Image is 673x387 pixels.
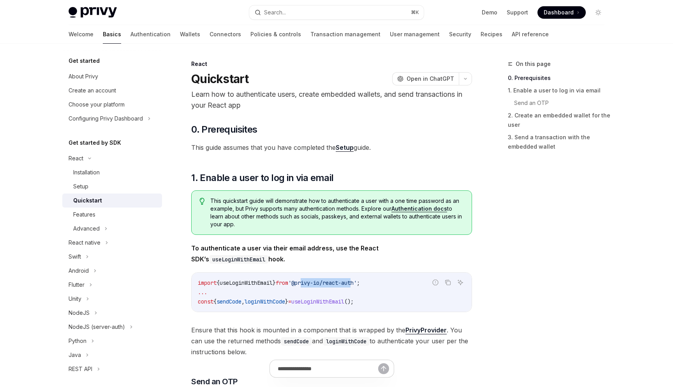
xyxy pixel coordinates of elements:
div: React [69,154,83,163]
span: from [276,279,288,286]
svg: Tip [199,198,205,205]
a: Demo [482,9,497,16]
a: Authentication docs [391,205,447,212]
button: Copy the contents from the code block [443,277,453,288]
div: Android [69,266,89,275]
a: Features [62,208,162,222]
a: Transaction management [310,25,381,44]
div: REST API [69,364,92,374]
span: This guide assumes that you have completed the guide. [191,142,472,153]
button: Ask AI [455,277,465,288]
span: { [213,298,217,305]
a: Wallets [180,25,200,44]
span: Ensure that this hook is mounted in a component that is wrapped by the . You can use the returned... [191,325,472,357]
code: loginWithCode [323,337,370,346]
span: sendCode [217,298,241,305]
div: Advanced [73,224,100,233]
button: Search...⌘K [249,5,424,20]
button: Report incorrect code [430,277,440,288]
div: Configuring Privy Dashboard [69,114,143,123]
span: const [198,298,213,305]
span: (); [344,298,354,305]
div: Java [69,350,81,360]
span: Open in ChatGPT [407,75,454,83]
a: 0. Prerequisites [508,72,611,84]
span: ... [198,289,207,296]
div: Quickstart [73,196,102,205]
span: 0. Prerequisites [191,123,257,136]
a: Quickstart [62,193,162,208]
a: Authentication [130,25,171,44]
a: API reference [512,25,549,44]
a: Installation [62,165,162,179]
div: Unity [69,294,81,304]
code: sendCode [281,337,312,346]
span: , [241,298,245,305]
a: 2. Create an embedded wallet for the user [508,109,611,131]
a: PrivyProvider [405,326,447,334]
a: Welcome [69,25,93,44]
span: ⌘ K [411,9,419,16]
div: Installation [73,168,100,177]
div: Swift [69,252,81,261]
div: Python [69,336,86,346]
a: User management [390,25,440,44]
button: Open in ChatGPT [392,72,459,85]
a: Recipes [481,25,502,44]
span: This quickstart guide will demonstrate how to authenticate a user with a one time password as an ... [210,197,464,228]
span: { [217,279,220,286]
span: ; [357,279,360,286]
div: NodeJS [69,308,90,318]
button: Toggle dark mode [592,6,604,19]
a: Dashboard [537,6,586,19]
span: 1. Enable a user to log in via email [191,172,333,184]
h1: Quickstart [191,72,249,86]
span: useLoginWithEmail [291,298,344,305]
div: Features [73,210,95,219]
span: '@privy-io/react-auth' [288,279,357,286]
a: Setup [62,179,162,193]
div: Flutter [69,280,85,289]
div: About Privy [69,72,98,81]
div: React [191,60,472,68]
span: } [285,298,288,305]
a: 1. Enable a user to log in via email [508,84,611,97]
span: On this page [516,59,551,69]
a: Support [507,9,528,16]
div: NodeJS (server-auth) [69,322,125,332]
a: Security [449,25,471,44]
span: = [288,298,291,305]
div: Choose your platform [69,100,125,109]
span: import [198,279,217,286]
a: 3. Send a transaction with the embedded wallet [508,131,611,153]
a: Create an account [62,83,162,98]
code: useLoginWithEmail [209,255,268,264]
span: Dashboard [544,9,574,16]
img: light logo [69,7,117,18]
a: Setup [336,144,354,152]
div: React native [69,238,100,247]
a: Policies & controls [250,25,301,44]
div: Setup [73,182,88,191]
h5: Get started [69,56,100,66]
div: Search... [264,8,286,17]
button: Send message [378,363,389,374]
p: Learn how to authenticate users, create embedded wallets, and send transactions in your React app [191,89,472,111]
a: Basics [103,25,121,44]
strong: To authenticate a user via their email address, use the React SDK’s hook. [191,244,379,263]
a: Connectors [210,25,241,44]
h5: Get started by SDK [69,138,121,147]
span: useLoginWithEmail [220,279,273,286]
a: Send an OTP [514,97,611,109]
div: Create an account [69,86,116,95]
a: About Privy [62,69,162,83]
span: loginWithCode [245,298,285,305]
span: } [273,279,276,286]
a: Choose your platform [62,98,162,112]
